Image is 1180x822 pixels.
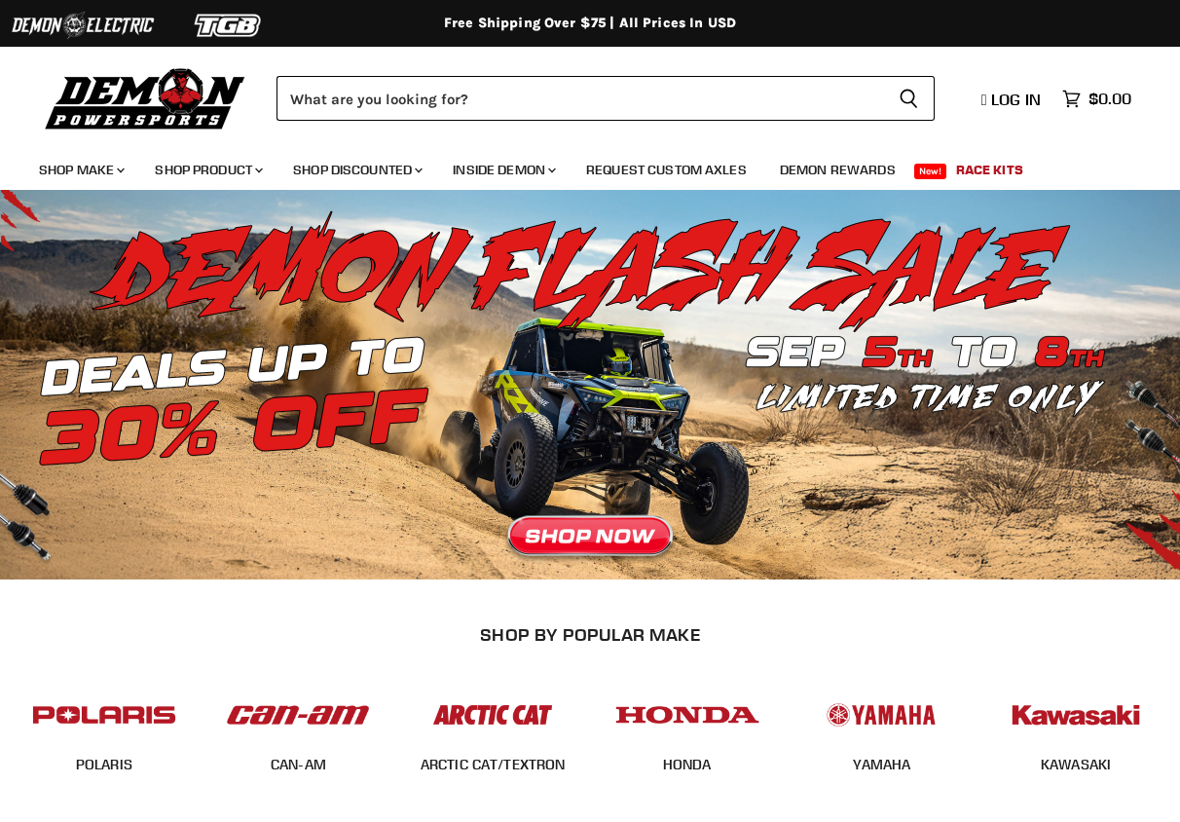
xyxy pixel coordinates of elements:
[883,76,935,121] button: Search
[156,7,302,44] img: TGB Logo 2
[438,150,568,190] a: Inside Demon
[1052,85,1141,113] a: $0.00
[1041,756,1111,773] a: KAWASAKI
[24,142,1126,190] ul: Main menu
[853,756,911,773] a: YAMAHA
[39,63,252,132] img: Demon Powersports
[805,686,957,745] img: POPULAR_MAKE_logo_5_20258e7f-293c-4aac-afa8-159eaa299126.jpg
[991,90,1041,109] span: Log in
[10,7,156,44] img: Demon Electric Logo 2
[277,76,883,121] input: Search
[914,164,947,179] span: New!
[76,756,132,775] span: POLARIS
[421,756,566,775] span: ARCTIC CAT/TEXTRON
[663,756,712,773] a: HONDA
[24,624,1157,645] h2: SHOP BY POPULAR MAKE
[1000,686,1152,745] img: POPULAR_MAKE_logo_6_76e8c46f-2d1e-4ecc-b320-194822857d41.jpg
[421,756,566,773] a: ARCTIC CAT/TEXTRON
[277,76,935,121] form: Product
[663,756,712,775] span: HONDA
[941,150,1038,190] a: Race Kits
[973,91,1052,108] a: Log in
[611,686,763,745] img: POPULAR_MAKE_logo_4_4923a504-4bac-4306-a1be-165a52280178.jpg
[222,686,374,745] img: POPULAR_MAKE_logo_1_adc20308-ab24-48c4-9fac-e3c1a623d575.jpg
[765,150,910,190] a: Demon Rewards
[28,686,180,745] img: POPULAR_MAKE_logo_2_dba48cf1-af45-46d4-8f73-953a0f002620.jpg
[853,756,911,775] span: YAMAHA
[24,150,136,190] a: Shop Make
[1088,90,1131,108] span: $0.00
[271,756,326,773] a: CAN-AM
[76,756,132,773] a: POLARIS
[572,150,761,190] a: Request Custom Axles
[1041,756,1111,775] span: KAWASAKI
[140,150,275,190] a: Shop Product
[417,686,569,745] img: POPULAR_MAKE_logo_3_027535af-6171-4c5e-a9bc-f0eccd05c5d6.jpg
[278,150,434,190] a: Shop Discounted
[271,756,326,775] span: CAN-AM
